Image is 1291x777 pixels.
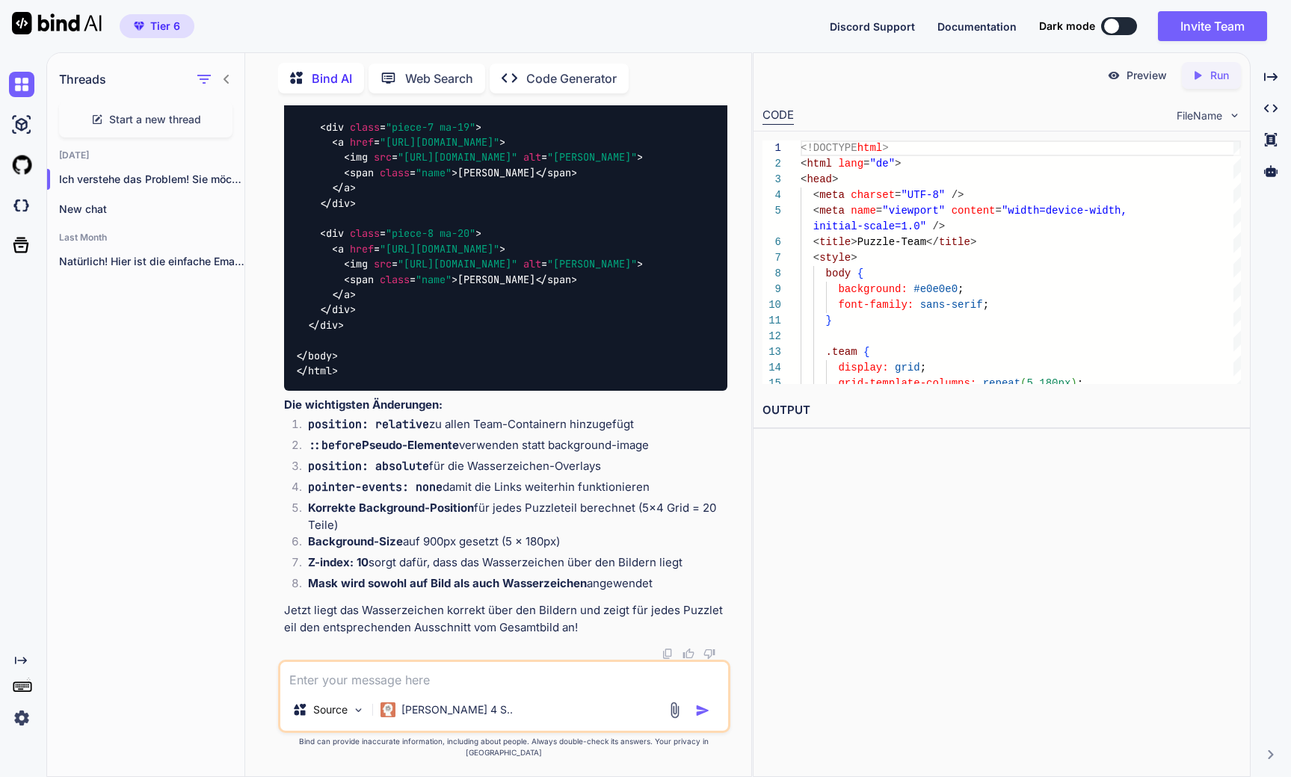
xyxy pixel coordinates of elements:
[350,151,368,164] span: img
[380,702,395,717] img: Claude 4 Sonnet
[344,166,457,179] span: < = >
[958,283,964,295] span: ;
[762,313,781,329] div: 11
[296,458,728,479] li: für die Wasserzeichen-Overlays
[296,500,728,533] li: für jedes Puzzleteil berechnet (5x4 Grid = 20 Teile)
[1210,68,1229,83] p: Run
[547,151,637,164] span: "[PERSON_NAME]"
[332,135,505,149] span: < = >
[762,140,781,156] div: 1
[535,273,577,286] span: </ >
[59,202,244,217] p: New chat
[380,166,410,179] span: class
[338,135,344,149] span: a
[807,158,833,170] span: html
[320,196,356,210] span: </ >
[405,69,473,87] p: Web Search
[920,362,926,374] span: ;
[547,273,571,286] span: span
[352,704,365,716] img: Pick Models
[952,205,996,217] span: content
[883,142,889,154] span: >
[308,364,332,377] span: html
[344,288,350,301] span: a
[374,258,392,271] span: src
[398,151,517,164] span: "[URL][DOMAIN_NAME]"
[1071,377,1077,389] span: )
[813,205,819,217] span: <
[820,236,851,248] span: title
[762,266,781,282] div: 8
[120,14,194,38] button: premiumTier 6
[47,149,244,161] h2: [DATE]
[344,273,457,286] span: < = >
[996,205,1002,217] span: =
[762,376,781,391] div: 15
[937,19,1017,34] button: Documentation
[813,220,926,232] span: initial-scale=1.0"
[320,120,481,134] span: < = >
[296,416,728,437] li: zu allen Team-Containern hinzugefügt
[851,252,857,264] span: >
[308,318,344,332] span: </ >
[832,173,838,185] span: >
[762,172,781,188] div: 3
[332,288,356,301] span: </ >
[278,736,731,758] p: Bind can provide inaccurate information, including about people. Always double-check its answers....
[839,377,977,389] span: grid-template-columns:
[350,120,380,134] span: class
[9,112,34,137] img: ai-studio
[826,315,832,326] span: }
[813,252,819,264] span: <
[1077,377,1083,389] span: ;
[762,344,781,360] div: 13
[320,227,481,241] span: < = >
[762,250,781,266] div: 7
[939,236,970,248] span: title
[332,303,350,317] span: div
[380,242,499,256] span: "[URL][DOMAIN_NAME]"
[344,258,643,271] span: < = = >
[807,173,833,185] span: head
[326,227,344,241] span: div
[1020,377,1026,389] span: (
[416,166,452,179] span: "name"
[523,258,541,271] span: alt
[920,299,983,311] span: sans-serif
[308,438,459,452] strong: Pseudo-Elemente
[857,236,926,248] span: Puzzle-Team
[134,22,144,31] img: premium
[1177,108,1222,123] span: FileName
[312,69,352,87] p: Bind AI
[398,258,517,271] span: "[URL][DOMAIN_NAME]"
[350,273,374,286] span: span
[883,205,946,217] span: "viewport"
[308,438,362,453] code: ::before
[952,189,964,201] span: />
[1127,68,1167,83] p: Preview
[320,318,338,332] span: div
[1027,377,1033,389] span: 5
[284,602,728,636] p: Jetzt liegt das Wasserzeichen korrekt über den Bildern und zeigt für jedes Puzzleteil den entspre...
[762,329,781,344] div: 12
[308,480,443,495] code: pointer-events: none
[813,236,819,248] span: <
[308,576,587,590] strong: Mask wird sowohl auf Bild als auch Wasserzeichen
[983,377,1020,389] span: repeat
[703,648,715,660] img: dislike
[296,349,338,362] span: </ >
[813,189,819,201] span: <
[1228,109,1241,122] img: chevron down
[308,501,474,515] strong: Korrekte Background-Position
[754,393,1250,428] h2: OUTPUT
[296,575,728,596] li: angewendet
[762,360,781,376] div: 14
[47,232,244,244] h2: Last Month
[296,554,728,575] li: sorgt dafür, dass das Wasserzeichen über den Bildern liegt
[902,189,946,201] span: "UTF-8"
[9,193,34,218] img: darkCloudIdeIcon
[59,70,106,88] h1: Threads
[9,705,34,731] img: settings
[350,227,380,241] span: class
[762,156,781,172] div: 2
